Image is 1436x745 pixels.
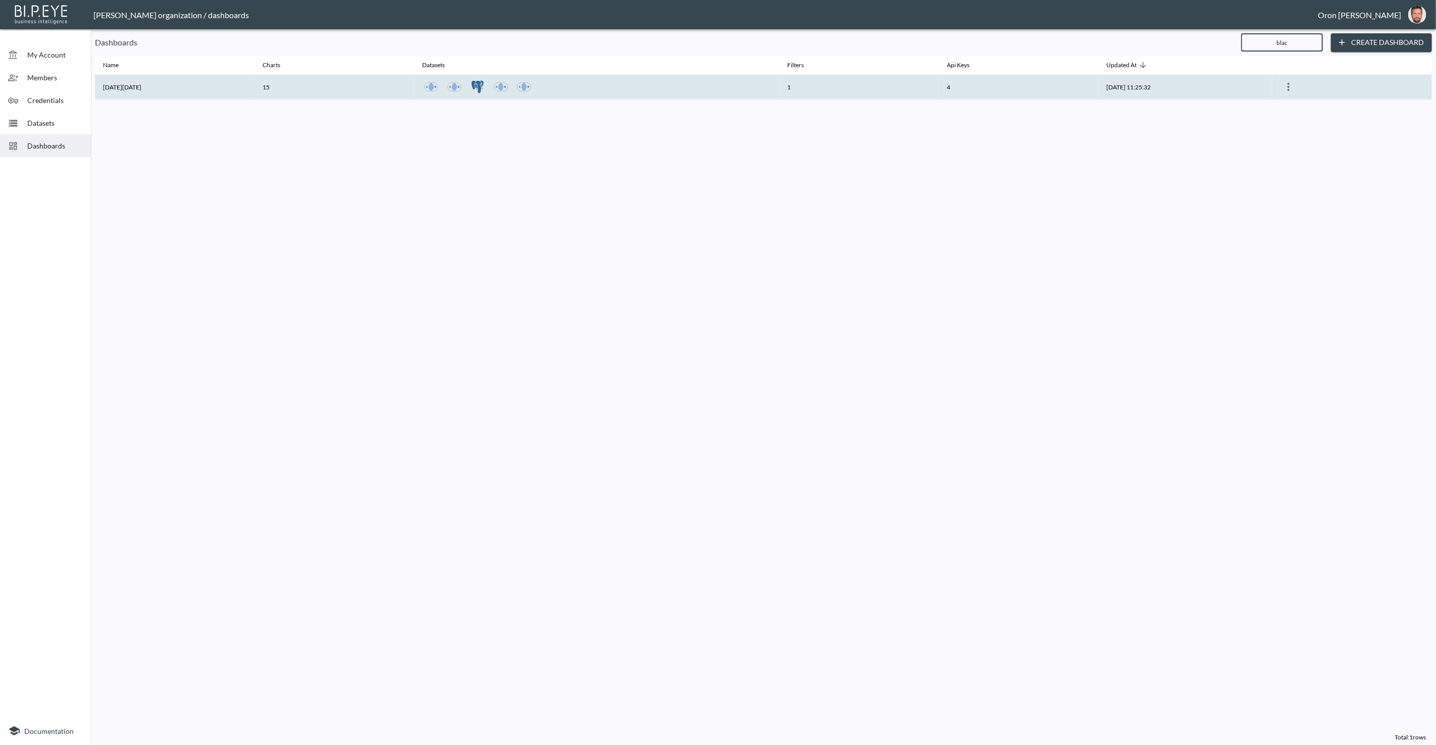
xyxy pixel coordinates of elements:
[27,49,83,60] span: My Account
[947,59,983,71] span: Api Keys
[103,59,119,71] div: Name
[1106,59,1150,71] span: Updated At
[93,10,1318,20] div: [PERSON_NAME] organization / dashboards
[1241,30,1323,55] input: Search dashboards
[471,80,485,94] img: postgres icon
[95,75,254,100] th: Black friday
[1331,33,1432,52] button: Create Dashboard
[939,75,1099,100] th: 4
[1401,3,1433,27] button: oron@bipeye.com
[422,59,445,71] div: Datasets
[515,78,533,96] a: Global black friday
[1408,6,1426,24] img: f7df4f0b1e237398fe25aedd0497c453
[24,727,74,735] span: Documentation
[494,80,508,94] img: inner join icon
[445,78,464,96] a: Protect Orders Flat v2
[27,140,83,151] span: Dashboards
[27,118,83,128] span: Datasets
[8,725,83,737] a: Documentation
[95,36,1233,48] p: Dashboards
[1272,75,1432,100] th: {"type":{"isMobxInjector":true,"displayName":"inject-with-userStore-stripeStore-dashboardsStore(O...
[1098,75,1272,100] th: 2025-09-18, 11:25:32
[422,59,458,71] span: Datasets
[447,80,461,94] img: inner join icon
[1395,733,1426,741] span: Total: 1 rows
[469,78,487,96] a: Protect v1 black friday
[263,59,280,71] div: Charts
[254,75,414,100] th: 15
[517,80,531,94] img: inner join icon
[422,78,440,96] a: Returns Black Friday
[103,59,132,71] span: Name
[424,80,438,94] img: inner join icon
[1106,59,1137,71] div: Updated At
[788,59,817,71] span: Filters
[780,75,939,100] th: 1
[1280,79,1297,95] button: more
[492,78,510,96] a: Returns v1 - black friday
[414,75,780,100] th: {"type":"div","key":null,"ref":null,"props":{"style":{"display":"flex","gap":10},"children":[{"ty...
[27,72,83,83] span: Members
[263,59,293,71] span: Charts
[788,59,804,71] div: Filters
[947,59,970,71] div: Api Keys
[1318,10,1401,20] div: Oron [PERSON_NAME]
[27,95,83,106] span: Credentials
[13,3,71,25] img: bipeye-logo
